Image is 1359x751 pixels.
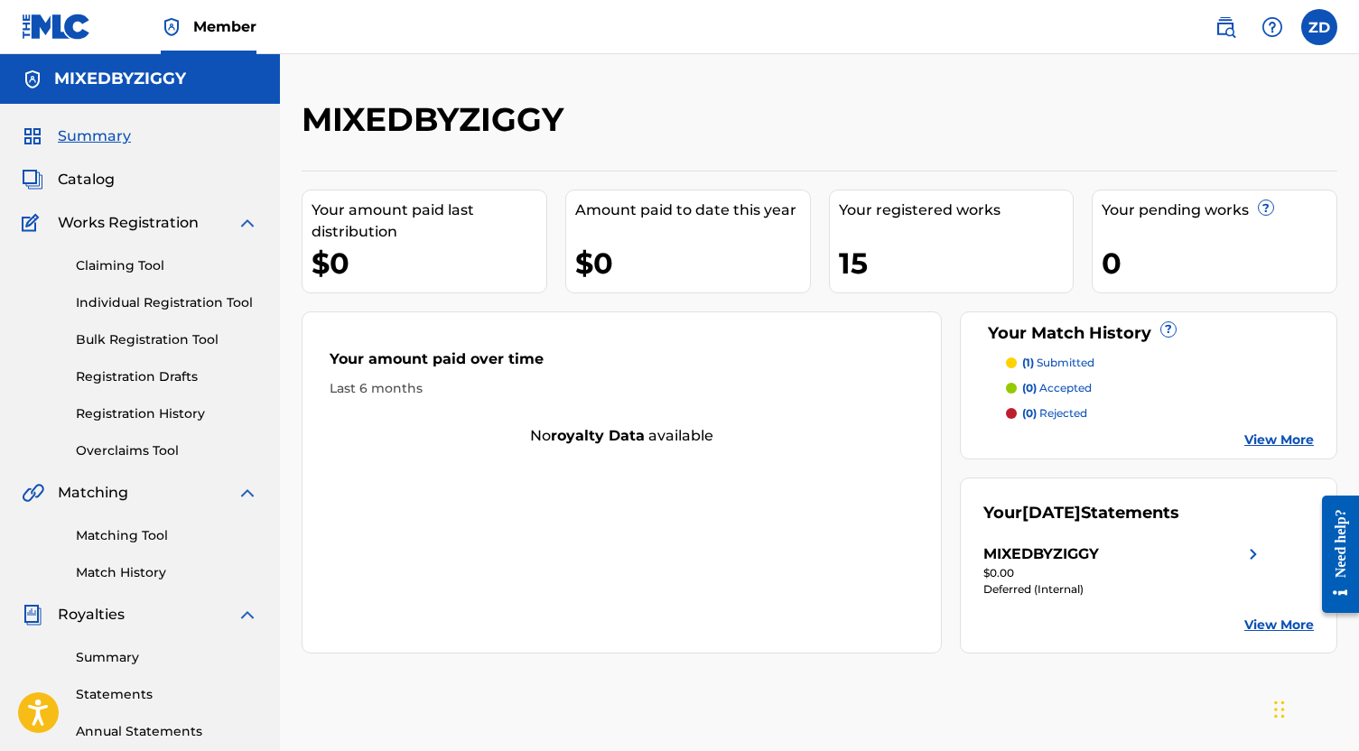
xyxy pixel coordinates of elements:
[22,604,43,626] img: Royalties
[58,604,125,626] span: Royalties
[1301,9,1337,45] div: User Menu
[312,243,546,283] div: $0
[1102,199,1336,221] div: Your pending works
[22,482,44,504] img: Matching
[76,648,258,667] a: Summary
[76,256,258,275] a: Claiming Tool
[76,441,258,460] a: Overclaims Tool
[983,543,1099,565] div: MIXEDBYZIGGY
[22,169,43,190] img: Catalog
[1006,380,1314,396] a: (0) accepted
[58,212,199,234] span: Works Registration
[1022,503,1081,523] span: [DATE]
[1215,16,1236,38] img: search
[237,212,258,234] img: expand
[193,16,256,37] span: Member
[76,722,258,741] a: Annual Statements
[1102,243,1336,283] div: 0
[237,482,258,504] img: expand
[22,169,115,190] a: CatalogCatalog
[1244,431,1314,450] a: View More
[575,199,810,221] div: Amount paid to date this year
[1022,355,1094,371] p: submitted
[1022,380,1092,396] p: accepted
[58,482,128,504] span: Matching
[1022,405,1087,422] p: rejected
[22,14,91,40] img: MLC Logo
[1207,9,1243,45] a: Public Search
[312,199,546,243] div: Your amount paid last distribution
[237,604,258,626] img: expand
[983,581,1264,598] div: Deferred (Internal)
[1243,543,1264,565] img: right chevron icon
[76,367,258,386] a: Registration Drafts
[1308,477,1359,631] iframe: Resource Center
[1022,406,1037,420] span: (0)
[1022,381,1037,394] span: (0)
[76,526,258,545] a: Matching Tool
[1022,356,1034,369] span: (1)
[58,169,115,190] span: Catalog
[76,563,258,582] a: Match History
[54,69,186,89] h5: MIXEDBYZIGGY
[22,69,43,90] img: Accounts
[839,243,1074,283] div: 15
[22,125,43,147] img: Summary
[76,685,258,704] a: Statements
[1006,405,1314,422] a: (0) rejected
[76,404,258,423] a: Registration History
[839,199,1074,221] div: Your registered works
[76,330,258,349] a: Bulk Registration Tool
[1261,16,1283,38] img: help
[983,321,1314,346] div: Your Match History
[22,125,131,147] a: SummarySummary
[330,379,914,398] div: Last 6 months
[983,543,1264,598] a: MIXEDBYZIGGYright chevron icon$0.00Deferred (Internal)
[575,243,810,283] div: $0
[76,293,258,312] a: Individual Registration Tool
[983,501,1179,525] div: Your Statements
[1244,616,1314,635] a: View More
[161,16,182,38] img: Top Rightsholder
[1161,322,1176,337] span: ?
[1274,682,1285,737] div: Drag
[302,99,572,140] h2: MIXEDBYZIGGY
[1254,9,1290,45] div: Help
[551,427,645,444] strong: royalty data
[303,425,941,447] div: No available
[330,348,914,379] div: Your amount paid over time
[1269,664,1359,751] iframe: Chat Widget
[1006,355,1314,371] a: (1) submitted
[22,212,45,234] img: Works Registration
[58,125,131,147] span: Summary
[983,565,1264,581] div: $0.00
[1259,200,1273,215] span: ?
